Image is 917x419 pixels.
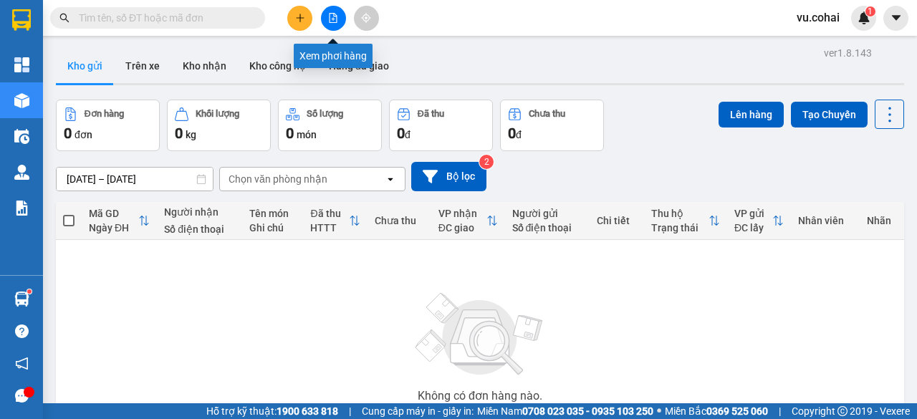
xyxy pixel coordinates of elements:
div: Xem phơi hàng [294,44,373,68]
span: [DATE] 17:03 [128,39,181,49]
sup: 2 [479,155,494,169]
h2: J6SYC1VI [6,44,78,67]
span: plus [295,13,305,23]
span: Miền Bắc [665,403,768,419]
th: Toggle SortBy [431,202,505,240]
sup: 1 [27,289,32,294]
span: Miền Nam [477,403,653,419]
th: Toggle SortBy [644,202,728,240]
div: ĐC giao [438,222,486,233]
span: Gửi: [128,54,155,72]
div: Ngày ĐH [89,222,138,233]
span: món [297,129,317,140]
button: Tạo Chuyến [791,102,868,127]
input: Tìm tên, số ĐT hoặc mã đơn [79,10,248,26]
div: Người gửi [512,208,583,219]
div: HTTT [310,222,348,233]
span: 1 [868,6,873,16]
div: Mã GD [89,208,138,219]
div: Đơn hàng [85,109,124,119]
span: 0 [175,125,183,142]
div: Không có đơn hàng nào. [418,390,542,402]
div: Số điện thoại [512,222,583,233]
button: Kho công nợ [238,49,317,83]
img: svg+xml;base64,PHN2ZyBjbGFzcz0ibGlzdC1wbHVnX19zdmciIHhtbG5zPSJodHRwOi8vd3d3LnczLm9yZy8yMDAwL3N2Zy... [408,284,552,385]
div: Nhãn [867,215,897,226]
div: Thu hộ [651,208,709,219]
span: ⚪️ [657,408,661,414]
button: Bộ lọc [411,162,486,191]
span: đ [516,129,522,140]
button: Kho gửi [56,49,114,83]
button: Kho nhận [171,49,238,83]
span: caret-down [890,11,903,24]
span: | [779,403,781,419]
sup: 1 [865,6,875,16]
div: ĐC lấy [734,222,772,233]
button: Đã thu0đ [389,100,493,151]
span: | [349,403,351,419]
span: 0 [64,125,72,142]
img: dashboard-icon [14,57,29,72]
span: đ [405,129,411,140]
img: solution-icon [14,201,29,216]
img: icon-new-feature [858,11,870,24]
div: VP nhận [438,208,486,219]
img: logo-vxr [12,9,31,31]
div: Khối lượng [196,109,239,119]
div: Đã thu [310,208,348,219]
button: Đơn hàng0đơn [56,100,160,151]
span: notification [15,357,29,370]
button: caret-down [883,6,908,31]
span: Bến xe Miền Đông [128,78,250,95]
div: Ghi chú [249,222,297,233]
strong: 0369 525 060 [706,405,768,417]
button: file-add [321,6,346,31]
div: Số lượng [307,109,343,119]
div: Chưa thu [529,109,565,119]
th: Toggle SortBy [303,202,367,240]
div: Số điện thoại [164,223,235,235]
span: 0 [508,125,516,142]
span: file-add [328,13,338,23]
button: Số lượng0món [278,100,382,151]
strong: 0708 023 035 - 0935 103 250 [522,405,653,417]
div: Trạng thái [651,222,709,233]
span: question-circle [15,324,29,338]
span: vu.cohai [785,9,851,27]
button: Chưa thu0đ [500,100,604,151]
span: 0 [286,125,294,142]
div: Chi tiết [597,215,636,226]
div: Người nhận [164,206,235,218]
div: VP gửi [734,208,772,219]
span: aim [361,13,371,23]
span: Cung cấp máy in - giấy in: [362,403,474,419]
button: aim [354,6,379,31]
span: đơn [75,129,92,140]
img: warehouse-icon [14,93,29,108]
span: Hỗ trợ kỹ thuật: [206,403,338,419]
img: warehouse-icon [14,129,29,144]
img: warehouse-icon [14,292,29,307]
div: Đã thu [418,109,444,119]
span: copyright [837,406,848,416]
th: Toggle SortBy [82,202,157,240]
span: search [59,13,69,23]
button: plus [287,6,312,31]
span: 0 [397,125,405,142]
button: Khối lượng0kg [167,100,271,151]
svg: open [385,173,396,185]
div: ver 1.8.143 [824,45,872,61]
strong: 1900 633 818 [277,405,338,417]
span: message [15,389,29,403]
b: Cô Hai [37,10,96,32]
div: Chọn văn phòng nhận [229,172,327,186]
button: Trên xe [114,49,171,83]
div: Tên món [249,208,297,219]
div: Nhân viên [798,215,853,226]
div: Chưa thu [375,215,424,226]
span: KIEN [128,99,176,124]
input: Select a date range. [57,168,213,191]
button: Lên hàng [719,102,784,127]
img: warehouse-icon [14,165,29,180]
